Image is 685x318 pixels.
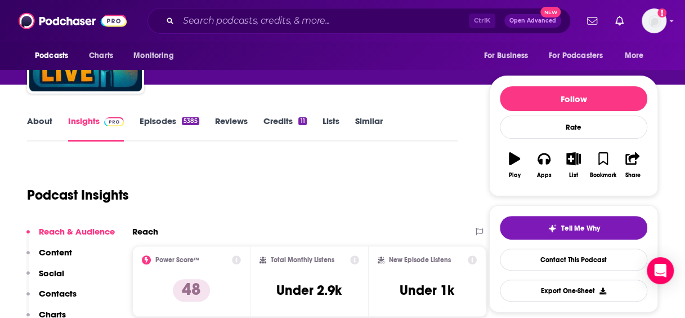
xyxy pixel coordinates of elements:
[89,48,113,64] span: Charts
[27,116,52,142] a: About
[500,116,647,139] div: Rate
[561,224,600,233] span: Tell Me Why
[39,288,77,299] p: Contacts
[215,116,248,142] a: Reviews
[323,116,339,142] a: Lists
[355,116,383,142] a: Similar
[588,145,617,185] button: Bookmark
[35,48,68,64] span: Podcasts
[132,226,158,237] h2: Reach
[476,45,542,67] button: open menu
[529,145,558,185] button: Apps
[569,172,578,179] div: List
[617,45,658,67] button: open menu
[583,11,602,30] a: Show notifications dropdown
[276,282,342,299] h3: Under 2.9k
[39,226,115,237] p: Reach & Audience
[500,145,529,185] button: Play
[657,8,666,17] svg: Add a profile image
[389,256,451,264] h2: New Episode Listens
[559,145,588,185] button: List
[26,226,115,247] button: Reach & Audience
[642,8,666,33] img: User Profile
[590,172,616,179] div: Bookmark
[68,116,124,142] a: InsightsPodchaser Pro
[147,8,571,34] div: Search podcasts, credits, & more...
[26,247,72,268] button: Content
[263,116,306,142] a: Credits11
[500,86,647,111] button: Follow
[483,48,528,64] span: For Business
[26,268,64,289] button: Social
[548,224,557,233] img: tell me why sparkle
[549,48,603,64] span: For Podcasters
[27,187,129,204] h1: Podcast Insights
[500,249,647,271] a: Contact This Podcast
[540,7,561,17] span: New
[140,116,199,142] a: Episodes5385
[469,14,495,28] span: Ctrl K
[642,8,666,33] button: Show profile menu
[642,8,666,33] span: Logged in as PUPPublicity
[271,256,334,264] h2: Total Monthly Listens
[26,288,77,309] button: Contacts
[400,282,454,299] h3: Under 1k
[182,117,199,125] div: 5385
[104,117,124,126] img: Podchaser Pro
[509,18,556,24] span: Open Advanced
[82,45,120,67] a: Charts
[625,172,640,179] div: Share
[611,11,628,30] a: Show notifications dropdown
[509,172,521,179] div: Play
[39,268,64,279] p: Social
[133,48,173,64] span: Monitoring
[178,12,469,30] input: Search podcasts, credits, & more...
[541,45,619,67] button: open menu
[155,256,199,264] h2: Power Score™
[618,145,647,185] button: Share
[298,117,306,125] div: 11
[537,172,552,179] div: Apps
[126,45,188,67] button: open menu
[19,10,127,32] img: Podchaser - Follow, Share and Rate Podcasts
[625,48,644,64] span: More
[27,45,83,67] button: open menu
[500,280,647,302] button: Export One-Sheet
[39,247,72,258] p: Content
[173,279,210,302] p: 48
[504,14,561,28] button: Open AdvancedNew
[647,257,674,284] div: Open Intercom Messenger
[500,216,647,240] button: tell me why sparkleTell Me Why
